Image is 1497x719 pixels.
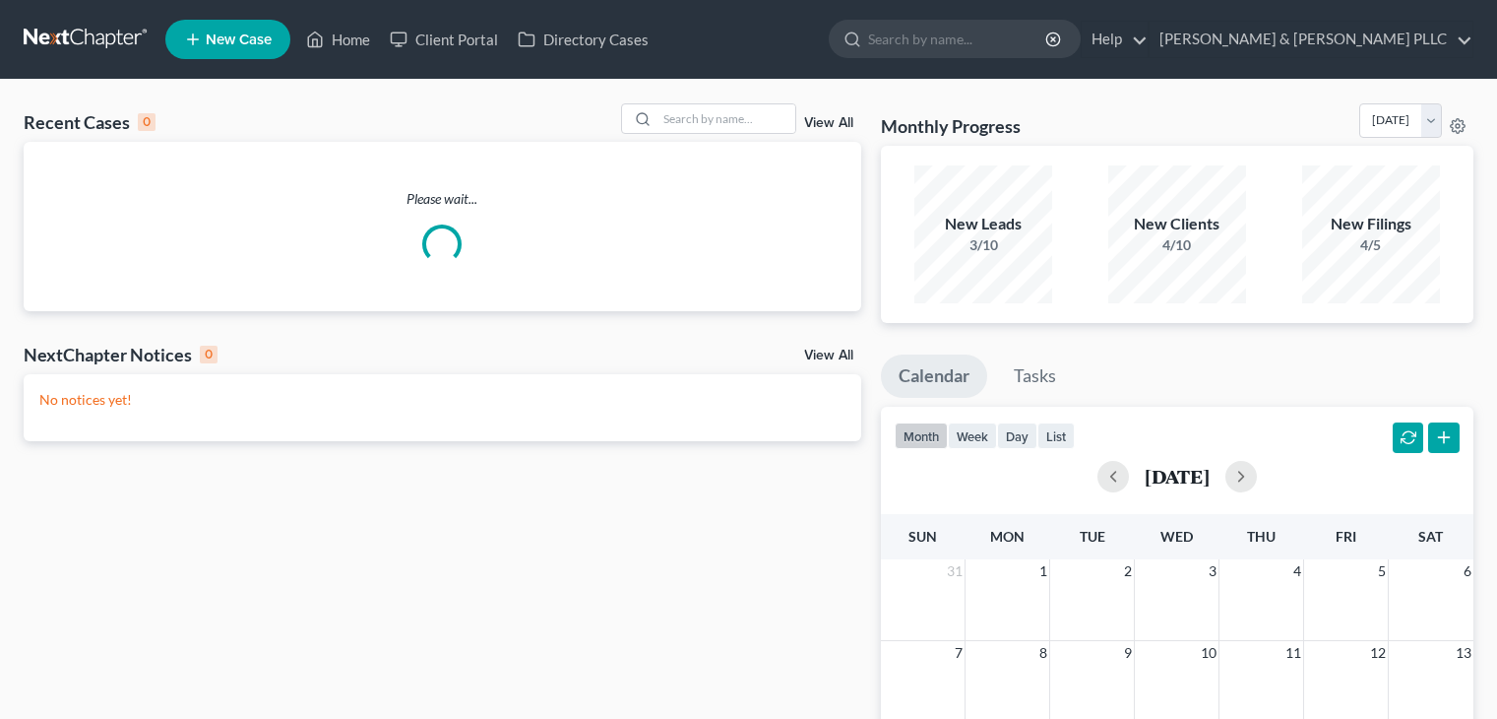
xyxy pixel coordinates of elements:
[24,343,218,366] div: NextChapter Notices
[1145,466,1210,487] h2: [DATE]
[1108,235,1246,255] div: 4/10
[1122,559,1134,583] span: 2
[1108,213,1246,235] div: New Clients
[804,116,853,130] a: View All
[24,189,861,209] p: Please wait...
[1302,213,1440,235] div: New Filings
[804,349,853,362] a: View All
[881,355,987,398] a: Calendar
[1454,641,1473,665] span: 13
[881,114,1021,138] h3: Monthly Progress
[508,22,658,57] a: Directory Cases
[908,528,937,545] span: Sun
[948,423,997,449] button: week
[1336,528,1356,545] span: Fri
[997,423,1037,449] button: day
[24,110,156,134] div: Recent Cases
[868,21,1048,57] input: Search by name...
[39,390,845,410] p: No notices yet!
[914,235,1052,255] div: 3/10
[1122,641,1134,665] span: 9
[945,559,965,583] span: 31
[1418,528,1443,545] span: Sat
[206,33,272,47] span: New Case
[657,104,795,133] input: Search by name...
[1283,641,1303,665] span: 11
[1302,235,1440,255] div: 4/5
[1207,559,1218,583] span: 3
[296,22,380,57] a: Home
[1080,528,1105,545] span: Tue
[990,528,1025,545] span: Mon
[1291,559,1303,583] span: 4
[895,423,948,449] button: month
[1150,22,1472,57] a: [PERSON_NAME] & [PERSON_NAME] PLLC
[914,213,1052,235] div: New Leads
[1037,559,1049,583] span: 1
[200,346,218,363] div: 0
[138,113,156,131] div: 0
[1368,641,1388,665] span: 12
[1199,641,1218,665] span: 10
[996,355,1074,398] a: Tasks
[1462,559,1473,583] span: 6
[1247,528,1276,545] span: Thu
[1160,528,1193,545] span: Wed
[1082,22,1148,57] a: Help
[380,22,508,57] a: Client Portal
[1037,423,1075,449] button: list
[1037,641,1049,665] span: 8
[953,641,965,665] span: 7
[1376,559,1388,583] span: 5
